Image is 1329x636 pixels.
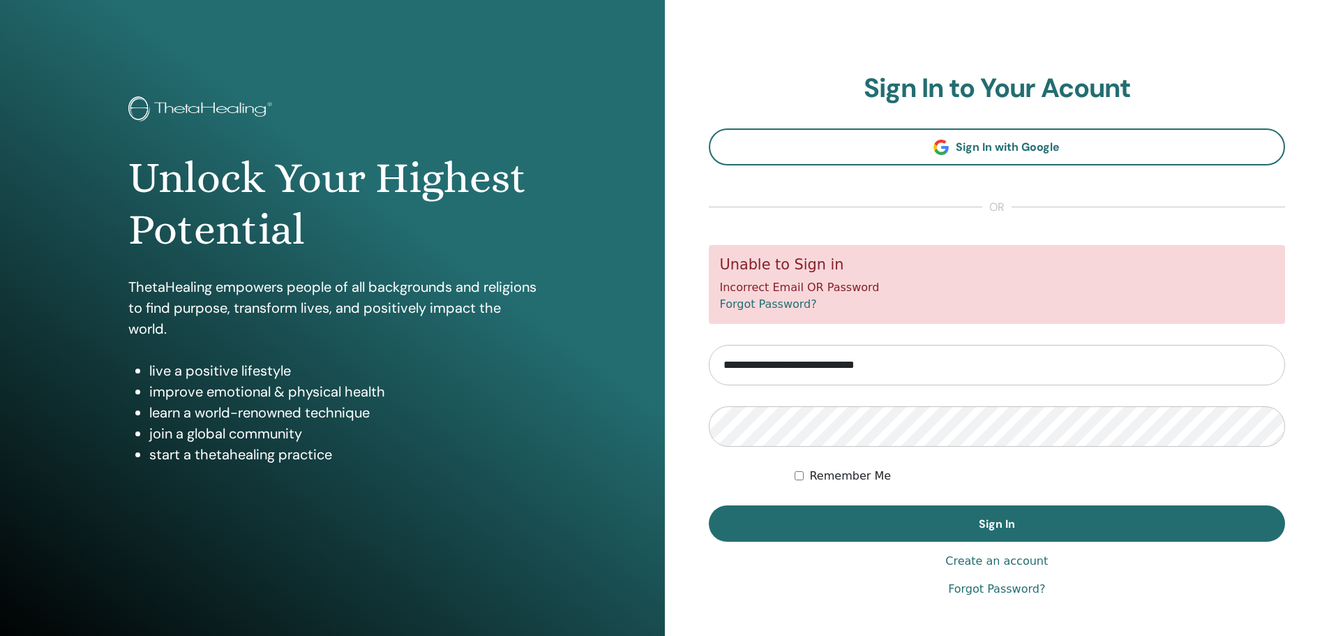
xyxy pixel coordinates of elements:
[709,128,1286,165] a: Sign In with Google
[149,444,536,465] li: start a thetahealing practice
[956,140,1060,154] span: Sign In with Google
[128,152,536,256] h1: Unlock Your Highest Potential
[149,360,536,381] li: live a positive lifestyle
[795,468,1285,485] div: Keep me authenticated indefinitely or until I manually logout
[709,73,1286,105] h2: Sign In to Your Acount
[945,553,1048,570] a: Create an account
[720,297,817,311] a: Forgot Password?
[979,517,1015,531] span: Sign In
[709,245,1286,324] div: Incorrect Email OR Password
[709,505,1286,542] button: Sign In
[149,381,536,402] li: improve emotional & physical health
[809,468,891,485] label: Remember Me
[128,276,536,339] p: ThetaHealing empowers people of all backgrounds and religions to find purpose, transform lives, a...
[720,256,1275,274] h5: Unable to Sign in
[149,402,536,423] li: learn a world-renowned technique
[982,199,1012,216] span: or
[948,581,1045,598] a: Forgot Password?
[149,423,536,444] li: join a global community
